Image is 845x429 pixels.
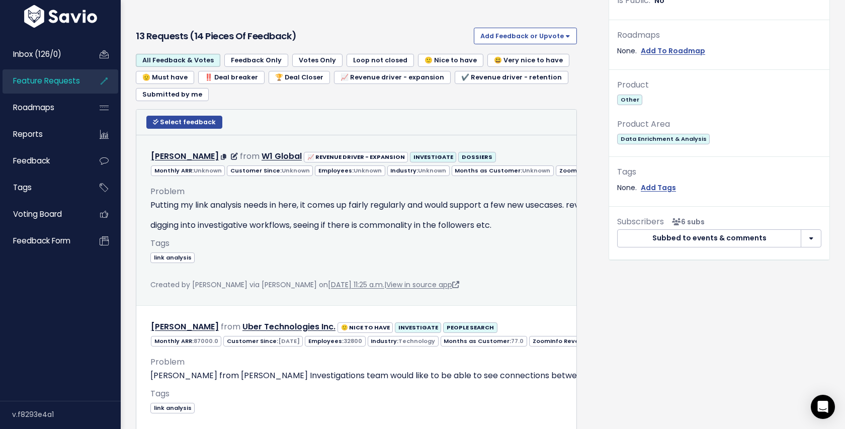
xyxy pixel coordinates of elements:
span: 32800 [344,337,362,345]
span: Subscribers [617,216,664,227]
span: Technology [398,337,435,345]
a: Uber Technologies Inc. [242,321,335,332]
a: 😃 Very nice to have [487,54,569,67]
span: ZoomInfo Revenue: [529,336,624,347]
span: Roadmaps [13,102,54,113]
div: Roadmaps [617,28,821,43]
a: Feedback Only [224,54,288,67]
div: v.f8293e4a1 [12,401,121,427]
a: 🏆 Deal Closer [269,71,330,84]
a: Votes Only [292,54,343,67]
span: Customer Since: [223,336,303,347]
span: Problem [150,356,185,368]
span: Tags [13,182,32,193]
a: Add Tags [641,182,676,194]
a: 📈 Revenue driver - expansion [334,71,451,84]
a: link analysis [150,402,195,412]
a: Inbox (126/0) [3,43,83,66]
button: Subbed to events & comments [617,229,801,247]
span: Other [617,95,642,105]
div: Product Area [617,117,821,132]
span: Created by [PERSON_NAME] via [PERSON_NAME] on | [150,280,459,290]
a: Reports [3,123,83,146]
a: Voting Board [3,203,83,226]
div: Tags [617,165,821,180]
span: Tags [150,388,170,399]
span: Unknown [282,166,310,175]
span: <p><strong>Subscribers</strong><br><br> - Eduardo Capouya<br> - David Adiem<br> - Santi Brace<br>... [668,217,705,227]
a: Submitted by me [136,88,209,101]
strong: 🙂 NICE TO HAVE [341,323,390,331]
a: Feedback [3,149,83,173]
a: Tags [3,176,83,199]
span: Feedback form [13,235,70,246]
img: logo-white.9d6f32f41409.svg [22,5,100,28]
span: from [221,321,240,332]
a: [PERSON_NAME] [151,150,219,162]
span: Industry: [387,165,450,176]
span: Feature Requests [13,75,80,86]
strong: 📈 REVENUE DRIVER - EXPANSION [307,153,405,161]
button: Select feedback [146,116,222,129]
a: All Feedback & Votes [136,54,220,67]
a: Loop not closed [347,54,414,67]
span: Months as Customer: [441,336,527,347]
span: Feedback [13,155,50,166]
a: [DATE] 11:25 a.m. [328,280,384,290]
span: Unknown [194,166,222,175]
span: Unknown [354,166,382,175]
a: link analysis [150,252,195,262]
a: W1 Global [262,150,302,162]
span: link analysis [150,403,195,413]
a: Add To Roadmap [641,45,705,57]
a: Feature Requests [3,69,83,93]
span: Problem [150,186,185,197]
span: 77.0 [511,337,524,345]
span: Reports [13,129,43,139]
span: Monthly ARR: [151,165,225,176]
strong: DOSSIERS [462,153,492,161]
a: 🫡 Must have [136,71,194,84]
span: Months as Customer: [452,165,554,176]
span: 87000.0 [194,337,218,345]
strong: INVESTIGATE [398,323,438,331]
span: Industry: [368,336,439,347]
span: Unknown [418,166,446,175]
span: Employees: [315,165,385,176]
div: Product [617,78,821,93]
div: None. [617,45,821,57]
span: ZoomInfo Revenue: [556,165,650,176]
strong: INVESTIGATE [413,153,453,161]
a: Roadmaps [3,96,83,119]
span: Select feedback [160,118,216,126]
span: Inbox (126/0) [13,49,61,59]
span: Unknown [522,166,550,175]
a: Feedback form [3,229,83,252]
span: Tags [150,237,170,249]
div: None. [617,182,821,194]
a: [PERSON_NAME] [151,321,219,332]
a: 🙂 Nice to have [418,54,483,67]
span: [DATE] [278,337,300,345]
span: link analysis [150,252,195,263]
a: ✔️ Revenue driver - retention [455,71,568,84]
div: Open Intercom Messenger [811,395,835,419]
span: Employees: [305,336,365,347]
strong: PEOPLE SEARCH [447,323,494,331]
span: Monthly ARR: [151,336,221,347]
span: Voting Board [13,209,62,219]
h3: 13 Requests (14 pieces of Feedback) [136,29,470,43]
a: View in source app [386,280,459,290]
button: Add Feedback or Upvote [474,28,577,44]
span: Data Enrichment & Analysis [617,134,710,144]
a: ‼️ Deal breaker [198,71,265,84]
span: Customer Since: [227,165,313,176]
span: from [240,150,260,162]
